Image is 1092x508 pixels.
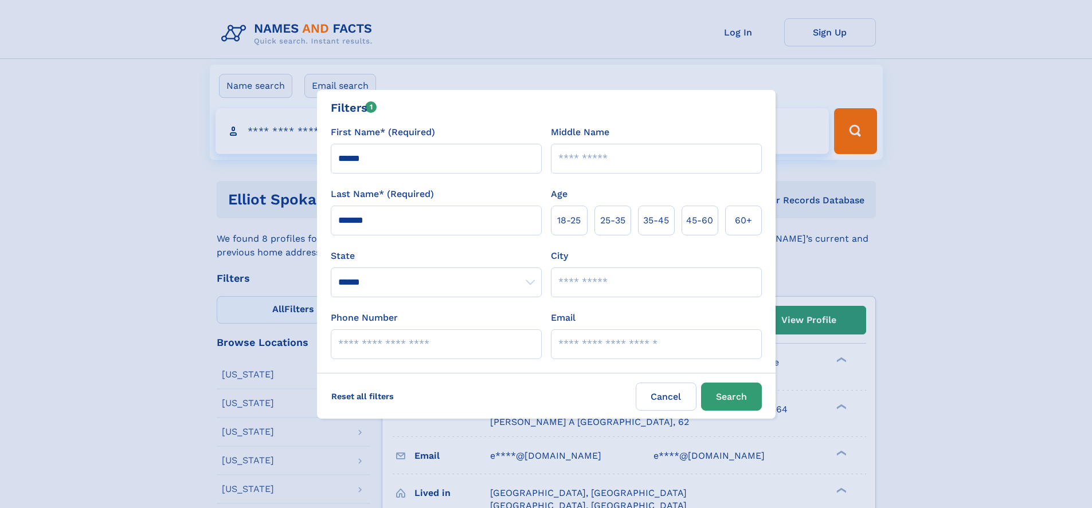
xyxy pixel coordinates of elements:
span: 60+ [735,214,752,227]
span: 18‑25 [557,214,581,227]
label: Phone Number [331,311,398,325]
span: 45‑60 [686,214,713,227]
div: Filters [331,99,377,116]
span: 25‑35 [600,214,625,227]
label: Last Name* (Required) [331,187,434,201]
label: Reset all filters [324,383,401,410]
label: City [551,249,568,263]
label: Email [551,311,576,325]
label: Age [551,187,567,201]
label: State [331,249,542,263]
span: 35‑45 [643,214,669,227]
label: Cancel [636,383,696,411]
label: First Name* (Required) [331,125,435,139]
button: Search [701,383,762,411]
label: Middle Name [551,125,609,139]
